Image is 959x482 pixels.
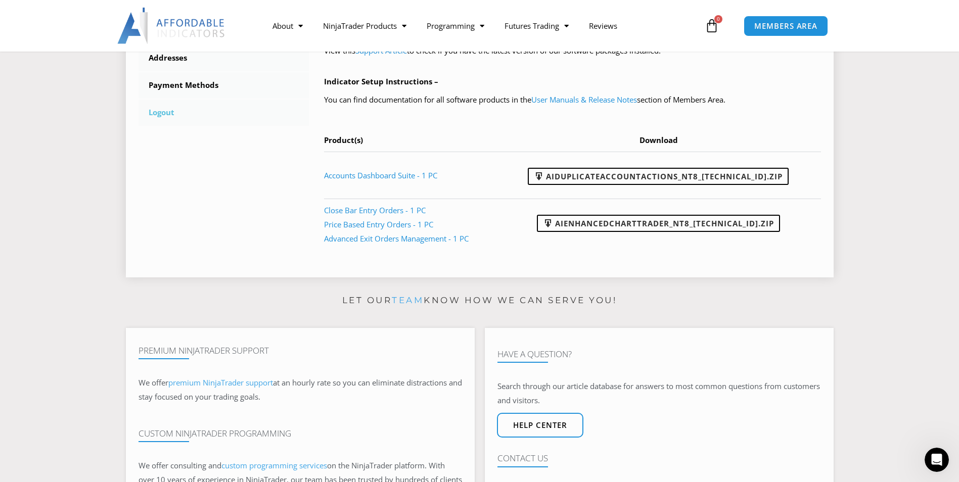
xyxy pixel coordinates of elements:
[640,135,678,145] span: Download
[690,11,734,40] a: 0
[262,14,313,37] a: About
[32,331,40,339] button: Gif picker
[8,274,194,374] div: Joel says…
[49,5,115,13] h1: [PERSON_NAME]
[528,168,789,185] a: AIDuplicateAccountActions_NT8_[TECHNICAL_ID].zip
[744,16,828,36] a: MEMBERS AREA
[8,12,194,42] div: Solomon says…
[16,280,158,350] div: Hey [PERSON_NAME]! This was broken when NinjaTrader released their [TECHNICAL_ID] update. I am wo...
[139,428,462,439] h4: Custom NinjaTrader Programming
[173,327,190,343] button: Send a message…
[84,49,186,59] div: when will this be addressed?
[168,377,273,388] a: premium NinjaTrader support
[139,377,168,388] span: We offer
[117,8,226,44] img: LogoAI | Affordable Indicators – NinjaTrader
[48,331,56,339] button: Upload attachment
[494,14,579,37] a: Futures Trading
[531,94,637,105] a: User Manuals & Release Notes
[513,421,567,429] span: Help center
[49,13,69,23] p: Active
[537,215,780,232] a: AIEnhancedChartTrader_NT8_[TECHNICAL_ID].zip
[16,113,186,202] div: For technical issues like this, we always recommend first confirming you have the latest download...
[8,251,194,274] div: Joel says…
[139,100,309,126] a: Logout
[8,42,194,73] div: David says…
[8,274,166,356] div: Hey [PERSON_NAME]! This was broken when NinjaTrader released their [TECHNICAL_ID] update. I am wo...
[139,460,327,470] span: We offer consulting and
[43,254,100,261] b: [PERSON_NAME]
[497,453,821,463] h4: Contact Us
[925,448,949,472] iframe: Intercom live chat
[16,208,186,237] div: Have you tried using any workarounds, such as setting the offset to 1 tick instead of 0 for your ...
[30,253,40,263] img: Profile image for Joel
[76,42,194,65] div: when will this be addressed?
[324,135,363,145] span: Product(s)
[324,93,821,107] p: You can find documentation for all software products in the section of Members Area.
[262,14,702,37] nav: Menu
[126,293,834,309] p: Let our know how we can serve you!
[324,170,437,180] a: Accounts Dashboard Suite - 1 PC
[579,14,627,37] a: Reviews
[313,14,417,37] a: NinjaTrader Products
[16,78,186,108] div: We don't have specific timeline information for when this NT8 compatibility issue will be resolved.
[29,6,45,22] img: Profile image for Joel
[754,22,817,30] span: MEMBERS AREA
[497,413,583,438] a: Help center
[139,377,462,402] span: at an hourly rate so you can eliminate distractions and stay focused on your trading goals.
[324,205,426,215] a: Close Bar Entry Orders - 1 PC
[8,72,194,243] div: We don't have specific timeline information for when this NT8 compatibility issue will be resolve...
[7,4,26,23] button: go back
[9,310,194,327] textarea: Message…
[714,15,722,23] span: 0
[139,346,462,356] h4: Premium NinjaTrader Support
[497,349,821,359] h4: Have A Question?
[392,295,424,305] a: team
[324,219,433,229] a: Price Based Entry Orders - 1 PC
[16,331,24,339] button: Emoji picker
[158,4,177,23] button: Home
[177,4,196,22] div: Close
[139,72,309,99] a: Payment Methods
[324,233,469,244] a: Advanced Exit Orders Management - 1 PC
[43,253,172,262] div: joined the conversation
[417,14,494,37] a: Programming
[497,379,821,408] p: Search through our article database for answers to most common questions from customers and visit...
[139,45,309,71] a: Addresses
[64,331,72,339] button: Start recording
[221,460,327,470] a: custom programming services
[8,72,194,251] div: Solomon says…
[324,76,438,86] b: Indicator Setup Instructions –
